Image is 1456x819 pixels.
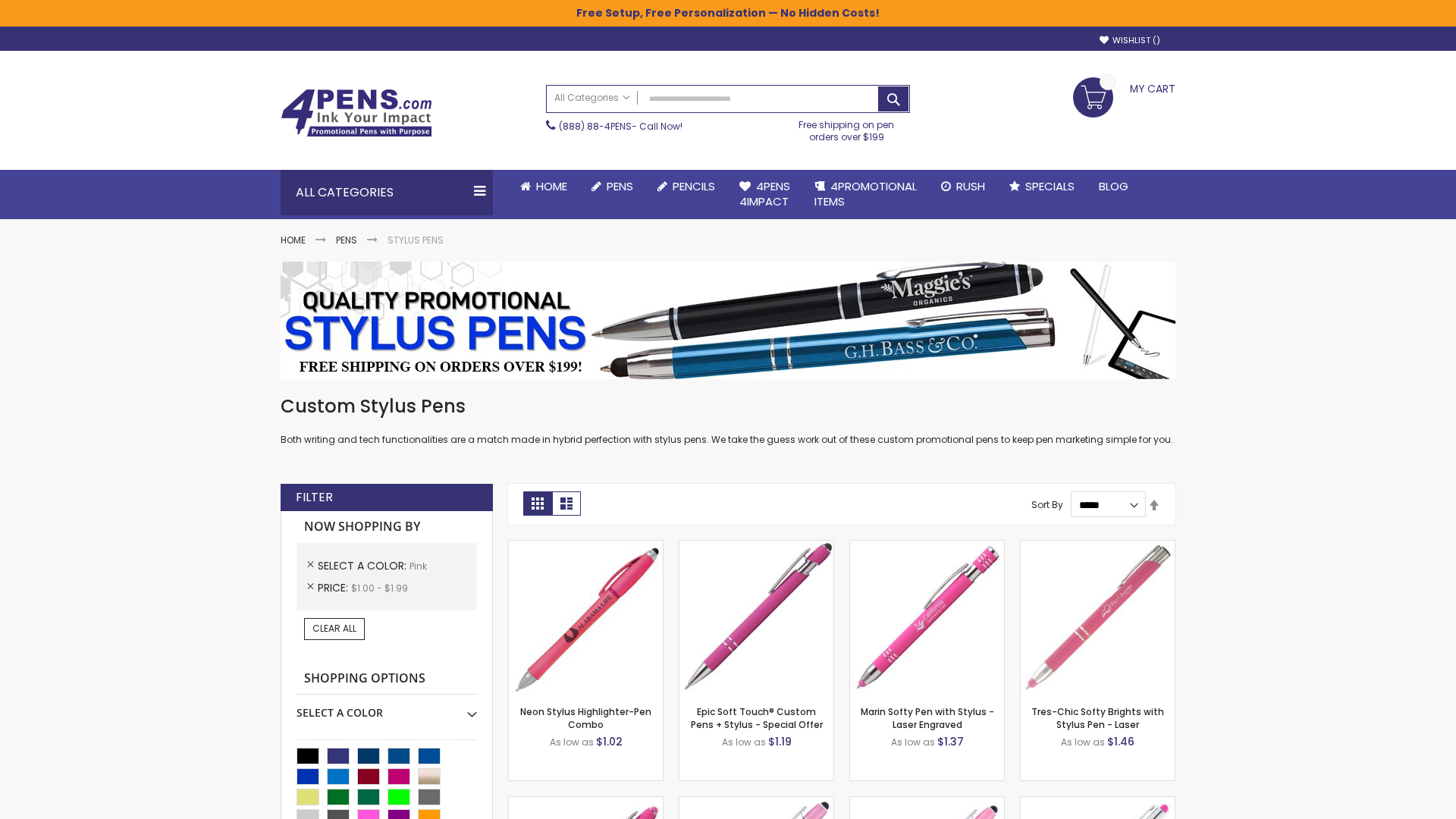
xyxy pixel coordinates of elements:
[312,622,356,635] span: Clear All
[579,170,645,203] a: Pens
[547,86,638,111] a: All Categories
[297,663,477,695] strong: Shopping Options
[691,705,823,730] a: Epic Soft Touch® Custom Pens + Stylus - Special Offer
[607,178,633,194] span: Pens
[304,618,365,639] a: Clear All
[1100,35,1160,46] a: Wishlist
[1031,705,1164,730] a: Tres-Chic Softy Brights with Stylus Pen - Laser
[509,796,663,809] a: Ellipse Softy Brights with Stylus Pen - Laser-Pink
[297,511,477,543] strong: Now Shopping by
[281,394,1175,447] div: Both writing and tech functionalities are a match made in hybrid perfection with stylus pens. We ...
[509,540,663,553] a: Neon Stylus Highlighter-Pen Combo-Pink
[559,120,632,133] a: (888) 88-4PENS
[536,178,567,194] span: Home
[850,796,1004,809] a: Ellipse Stylus Pen - ColorJet-Pink
[1099,178,1128,194] span: Blog
[1021,796,1175,809] a: Tres-Chic Softy with Stylus Top Pen - ColorJet-Pink
[409,560,427,573] span: Pink
[645,170,727,203] a: Pencils
[679,541,833,695] img: 4P-MS8B-Pink
[554,92,630,104] span: All Categories
[727,170,802,219] a: 4Pens4impact
[956,178,985,194] span: Rush
[850,540,1004,553] a: Marin Softy Pen with Stylus - Laser Engraved-Pink
[891,736,935,748] span: As low as
[768,734,792,749] span: $1.19
[596,734,623,749] span: $1.02
[388,234,444,246] strong: Stylus Pens
[1031,498,1063,511] label: Sort By
[318,580,351,595] span: Price
[997,170,1087,203] a: Specials
[850,541,1004,695] img: Marin Softy Pen with Stylus - Laser Engraved-Pink
[351,582,408,595] span: $1.00 - $1.99
[1021,541,1175,695] img: Tres-Chic Softy Brights with Stylus Pen - Laser-Pink
[861,705,994,730] a: Marin Softy Pen with Stylus - Laser Engraved
[281,394,1175,419] h1: Custom Stylus Pens
[318,558,409,573] span: Select A Color
[559,120,682,133] span: - Call Now!
[722,736,766,748] span: As low as
[336,234,357,246] a: Pens
[937,734,964,749] span: $1.37
[679,540,833,553] a: 4P-MS8B-Pink
[509,541,663,695] img: Neon Stylus Highlighter-Pen Combo-Pink
[281,262,1175,379] img: Stylus Pens
[296,489,333,506] strong: Filter
[929,170,997,203] a: Rush
[550,736,594,748] span: As low as
[802,170,929,219] a: 4PROMOTIONALITEMS
[814,178,917,209] span: 4PROMOTIONAL ITEMS
[1087,170,1141,203] a: Blog
[281,89,432,137] img: 4Pens Custom Pens and Promotional Products
[1061,736,1105,748] span: As low as
[281,170,493,215] div: All Categories
[297,695,477,720] div: Select A Color
[1107,734,1134,749] span: $1.46
[739,178,790,209] span: 4Pens 4impact
[281,234,306,246] a: Home
[783,113,911,143] div: Free shipping on pen orders over $199
[673,178,715,194] span: Pencils
[1025,178,1075,194] span: Specials
[1021,540,1175,553] a: Tres-Chic Softy Brights with Stylus Pen - Laser-Pink
[520,705,651,730] a: Neon Stylus Highlighter-Pen Combo
[679,796,833,809] a: Ellipse Stylus Pen - LaserMax-Pink
[523,491,552,516] strong: Grid
[508,170,579,203] a: Home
